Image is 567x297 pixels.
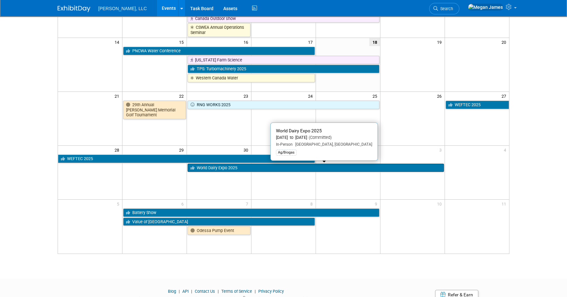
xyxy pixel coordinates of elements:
span: World Dairy Expo 2025 [276,128,322,133]
img: ExhibitDay [58,6,90,12]
span: 14 [114,38,122,46]
span: 25 [372,92,380,100]
span: [PERSON_NAME], LLC [98,6,147,11]
span: 11 [501,200,509,208]
div: [DATE] to [DATE] [276,135,372,140]
a: Western Canada Water [188,74,315,82]
a: [US_STATE] Farm Science [188,56,379,64]
span: 28 [114,146,122,154]
a: Search [429,3,459,14]
div: Ag/Biogas [276,150,297,156]
span: 29 [178,146,187,154]
a: RNG WORKS 2025 [188,101,379,109]
a: API [182,289,189,294]
span: 16 [243,38,251,46]
a: Value of [GEOGRAPHIC_DATA] [123,218,315,226]
span: In-Person [276,142,293,147]
a: PNCWA Water Conference [123,47,315,55]
span: (Committed) [307,135,332,140]
a: WEFTEC 2025 [446,101,509,109]
span: | [216,289,220,294]
img: Megan James [468,4,503,11]
a: Canada Outdoor show [188,14,379,23]
span: 5 [116,200,122,208]
a: Odessa Pump Event [188,226,250,235]
span: 30 [243,146,251,154]
span: 15 [178,38,187,46]
span: 6 [181,200,187,208]
a: TPS: Turbomachinery 2025 [188,65,379,73]
span: 4 [503,146,509,154]
span: 18 [369,38,380,46]
span: 17 [307,38,316,46]
span: 9 [374,200,380,208]
span: 23 [243,92,251,100]
span: 20 [501,38,509,46]
span: 24 [307,92,316,100]
a: Privacy Policy [258,289,284,294]
a: World Dairy Expo 2025 [188,164,444,172]
a: Battery Show [123,208,379,217]
span: 10 [436,200,445,208]
span: 19 [436,38,445,46]
span: 3 [439,146,445,154]
a: 29th Annual [PERSON_NAME] Memorial Golf Tournament [123,101,186,119]
span: 26 [436,92,445,100]
span: 27 [501,92,509,100]
a: Terms of Service [221,289,252,294]
span: 21 [114,92,122,100]
span: 22 [178,92,187,100]
a: WEFTEC 2025 [58,155,315,163]
a: Contact Us [195,289,215,294]
span: [GEOGRAPHIC_DATA], [GEOGRAPHIC_DATA] [293,142,372,147]
span: | [190,289,194,294]
span: | [177,289,181,294]
span: Search [438,6,453,11]
span: | [253,289,257,294]
span: 8 [310,200,316,208]
a: CSWEA Annual Operations Seminar [188,23,250,37]
span: 7 [245,200,251,208]
a: Blog [168,289,176,294]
